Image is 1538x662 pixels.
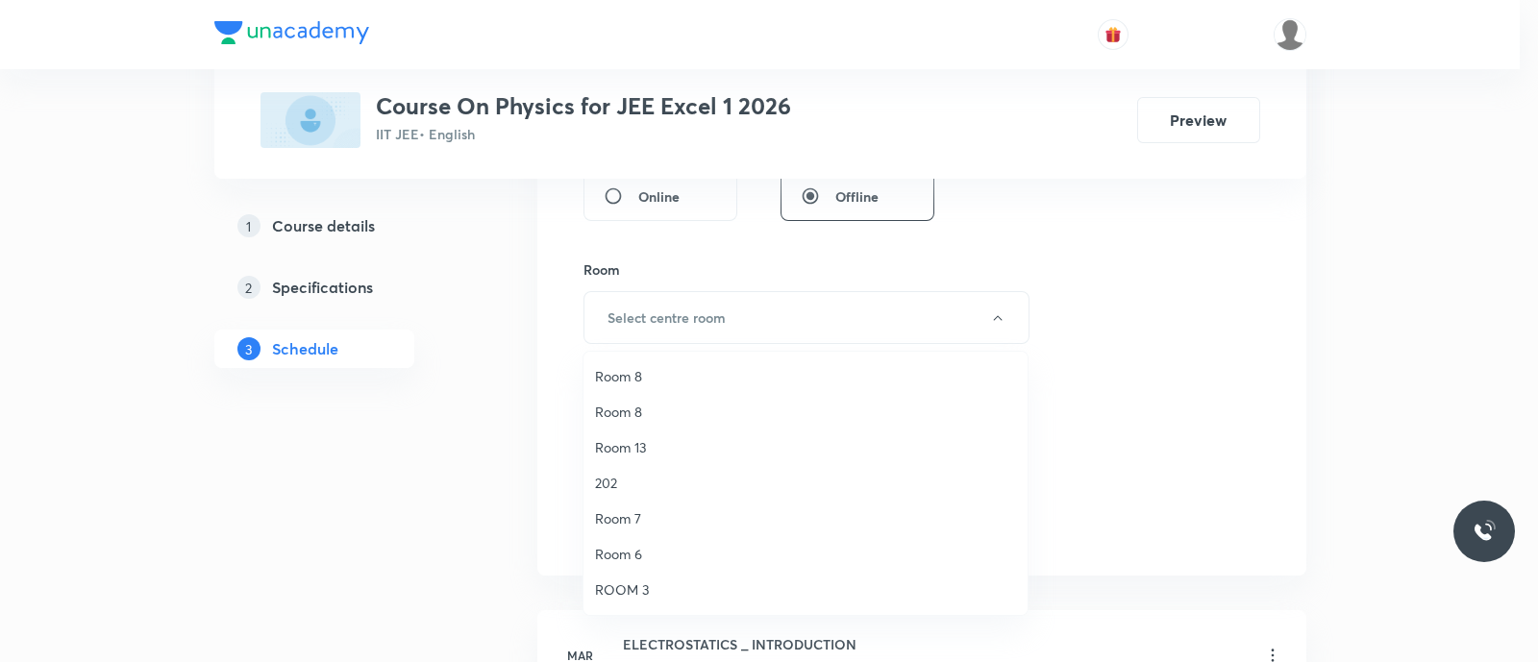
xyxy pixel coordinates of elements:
[595,473,1016,493] span: 202
[595,437,1016,457] span: Room 13
[595,579,1016,600] span: ROOM 3
[595,544,1016,564] span: Room 6
[595,508,1016,528] span: Room 7
[595,366,1016,386] span: Room 8
[595,402,1016,422] span: Room 8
